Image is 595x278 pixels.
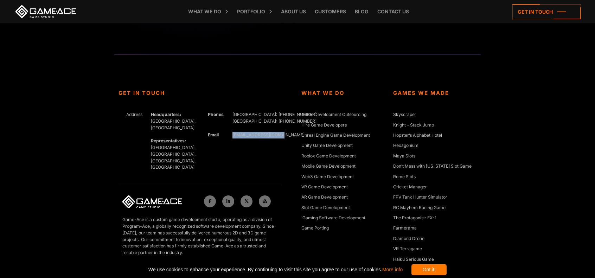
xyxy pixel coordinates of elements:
span: Address [126,112,142,117]
a: Unity Game Development [301,142,353,149]
a: The Protagonist: EX-1 [393,215,436,222]
a: Game Porting [301,225,329,232]
strong: Representatives: [151,138,186,143]
a: Web3 Game Development [301,174,354,181]
div: [GEOGRAPHIC_DATA], [GEOGRAPHIC_DATA] [GEOGRAPHIC_DATA], [GEOGRAPHIC_DATA], [GEOGRAPHIC_DATA], [GE... [147,111,196,171]
a: Diamond Drone [393,235,424,243]
a: More info [382,267,403,272]
a: RC Mayhem Racing Game [393,205,446,212]
strong: Phones [208,112,224,117]
strong: Email [208,132,219,137]
span: We use cookies to enhance your experience. By continuing to visit this site you agree to our use ... [148,264,403,275]
a: Hopster’s Alphabet Hotel [393,132,442,139]
a: AR Game Development [301,194,348,201]
strong: Get In Touch [119,90,282,97]
strong: Headquarters: [151,112,181,117]
a: Hire Game Developers [301,122,347,129]
a: Unreal Engine Game Development [301,132,370,139]
span: [GEOGRAPHIC_DATA]: [PHONE_NUMBER] [232,118,316,124]
a: Mobile Game Development [301,163,356,170]
a: Farmerama [393,225,417,232]
a: Haiku Serious Game [393,256,434,263]
a: VR Game Development [301,184,348,191]
a: Rome Slots [393,174,416,181]
a: Maya Slots [393,153,415,160]
a: Knight – Stack Jump [393,122,434,129]
span: [GEOGRAPHIC_DATA]: [PHONE_NUMBER] [232,112,316,117]
a: Skyscraper [393,111,416,118]
a: Hexagonium [393,142,418,149]
strong: Games We Made [393,90,477,97]
a: FPV Tank Hunter Simulator [393,194,447,201]
a: [EMAIL_ADDRESS][DOMAIN_NAME] [232,132,305,137]
a: Slot Game Development [301,205,350,212]
a: Roblox Game Development [301,153,356,160]
a: Get in touch [512,4,581,19]
a: iGaming Software Development [301,215,365,222]
a: Cricket Manager [393,184,427,191]
img: Game-Ace Logo [122,195,182,208]
a: Don’t Mess with [US_STATE] Slot Game [393,163,472,170]
a: Game Development Outsourcing [301,111,366,118]
a: VR Terragame [393,246,422,253]
p: Game-Ace is a custom game development studio, operating as a division of Program-Ace, a globally ... [122,216,278,256]
div: Got it! [411,264,447,275]
strong: What We Do [301,90,385,97]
